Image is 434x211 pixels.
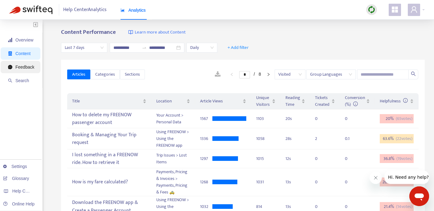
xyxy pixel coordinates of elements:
td: Using FREENOW > Using the FREENOW app [151,128,195,149]
span: container [8,51,12,56]
div: 1015 [256,155,276,162]
span: Conversion (%) [345,94,365,108]
div: 0 [345,115,357,122]
span: left [230,73,234,76]
span: + Add filter [227,44,249,51]
span: Learn more about Content [135,29,186,36]
li: Next Page [264,71,273,78]
th: Tickets Created [310,93,340,109]
th: Title [67,93,151,109]
span: Reading Time [285,94,300,108]
span: message [8,65,12,69]
div: 0 [315,115,327,122]
iframe: Close message [370,172,382,184]
div: 28 s [285,135,305,142]
td: Payments, Pricing & Invoices > Payments, Pricing & Fees 🚕 [151,168,195,196]
span: ( 19 votes) [396,155,412,162]
td: Your Account > Personal Data [151,109,195,128]
iframe: Button to launch messaging window [409,186,429,206]
div: How is my fare calculated? [72,177,146,187]
span: Feedback [15,65,34,70]
a: Online Help [3,201,35,206]
div: 0 [345,179,357,185]
th: Reading Time [280,93,310,109]
span: Location [156,98,185,105]
img: image-link [128,30,133,35]
div: 13 s [285,179,305,185]
span: Helpfulness [380,98,408,105]
span: Visited [278,70,302,79]
span: Help Center Analytics [63,4,107,16]
span: signal [8,38,12,42]
th: Article Views [195,93,251,109]
button: left [227,71,237,78]
button: + Add filter [223,43,253,53]
div: 0 [345,155,357,162]
div: 63.6 % [380,134,414,143]
div: 36.8 % [380,154,414,163]
li: Previous Page [227,71,237,78]
span: / [254,72,255,77]
span: Search [15,78,29,83]
td: Trip Issues > Lost Items [151,149,195,168]
span: Articles [72,71,85,78]
div: 1103 [256,115,276,122]
div: 1567 [200,115,212,122]
div: 1031 [256,179,276,185]
div: 20 % [380,114,414,123]
th: Unique Visitors [251,93,280,109]
img: sync.dc5367851b00ba804db3.png [368,6,375,14]
button: Categories [90,70,120,79]
span: Group Languages [310,70,352,79]
span: search [8,78,12,83]
span: Title [72,98,141,105]
button: right [264,71,273,78]
div: 1268 [200,179,212,185]
span: swap-right [142,45,147,50]
div: 0.1 [345,135,357,142]
span: right [267,73,270,76]
span: Last 7 days [65,43,104,52]
button: Articles [67,70,90,79]
div: I lost something in a FREENOW ride. How to retrieve it [72,150,146,168]
span: Analytics [121,8,146,13]
span: Content [15,51,31,56]
img: Swifteq [9,6,52,14]
div: 20 s [285,115,305,122]
div: 2 [315,135,327,142]
div: Booking & Managing Your Trip request [72,130,146,148]
span: Help Centers [12,189,38,193]
span: Daily [190,43,214,52]
span: Overview [15,38,33,42]
div: 13 s [285,203,305,210]
div: How to delete my FREENOW passenger account [72,110,146,128]
iframe: Message from company [384,170,429,184]
span: Tickets Created [315,94,330,108]
span: ( 22 votes) [396,135,412,142]
div: 1032 [200,203,212,210]
div: 814 [256,203,276,210]
a: Learn more about Content [128,29,186,36]
span: to [142,45,147,50]
span: Sections [125,71,140,78]
div: 0 [315,203,327,210]
a: Glossary [3,176,29,181]
div: 1336 [200,135,212,142]
span: Unique Visitors [256,94,271,108]
div: 12 s [285,155,305,162]
span: user [410,6,418,13]
span: ( 14 votes) [396,203,412,210]
div: 0 [315,155,327,162]
span: area-chart [121,8,125,12]
div: 0 [345,203,357,210]
b: Content Performance [61,27,116,37]
li: 1/8 [239,71,261,78]
a: Settings [3,164,27,169]
div: 1297 [200,155,212,162]
span: search [411,71,416,76]
span: appstore [391,6,399,13]
div: 1058 [256,135,276,142]
button: Sections [120,70,145,79]
div: 0 [315,179,327,185]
